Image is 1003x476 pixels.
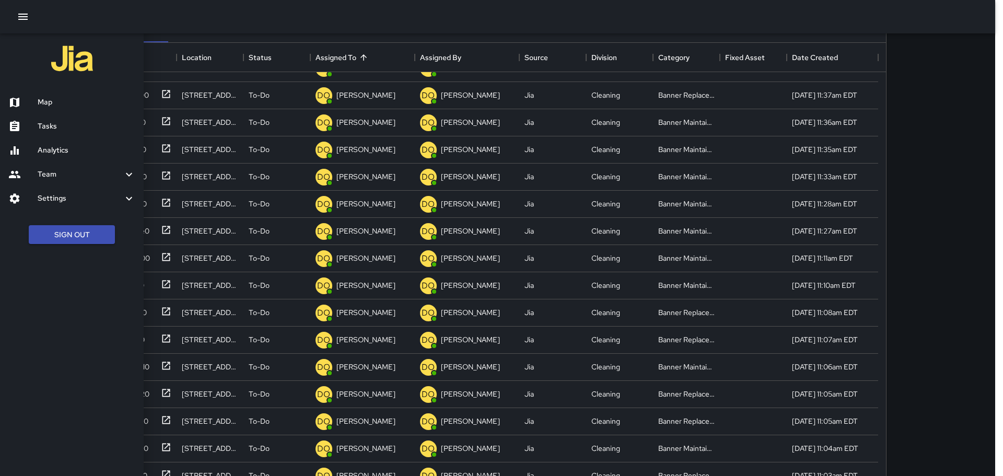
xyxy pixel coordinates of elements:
[38,145,135,156] h6: Analytics
[29,225,115,245] button: Sign Out
[38,97,135,108] h6: Map
[38,121,135,132] h6: Tasks
[51,38,93,79] img: jia-logo
[38,169,123,180] h6: Team
[38,193,123,204] h6: Settings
